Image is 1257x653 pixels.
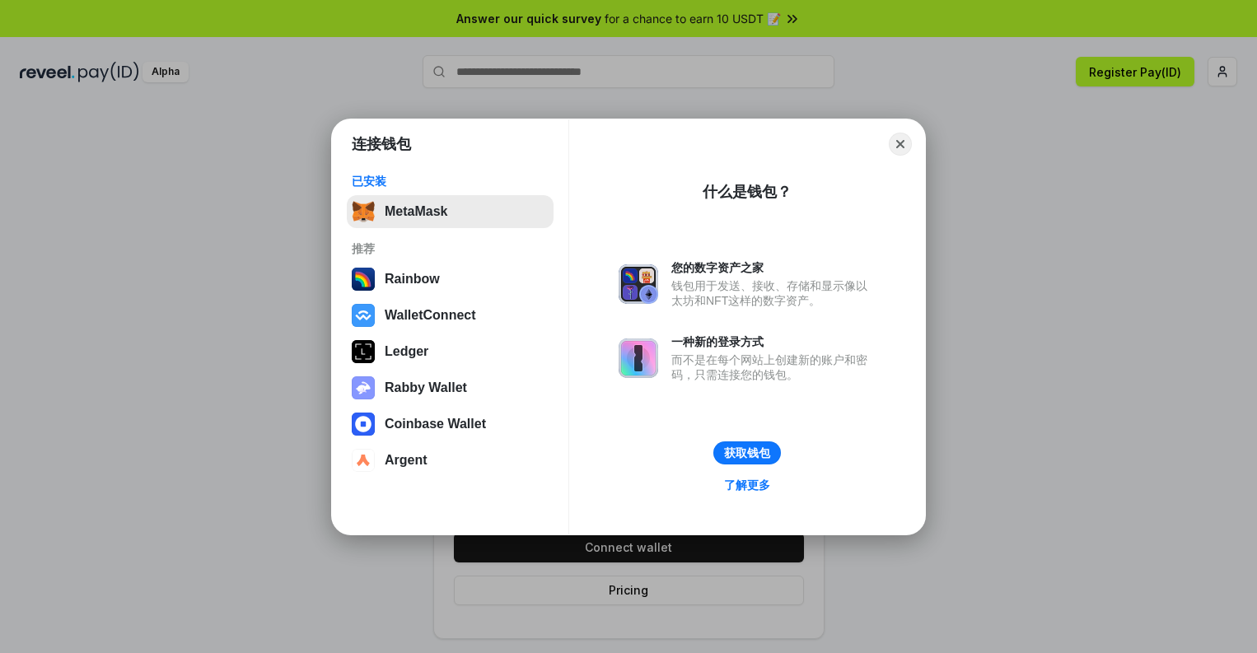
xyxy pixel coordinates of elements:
img: svg+xml,%3Csvg%20width%3D%2228%22%20height%3D%2228%22%20viewBox%3D%220%200%2028%2028%22%20fill%3D... [352,449,375,472]
div: WalletConnect [385,308,476,323]
div: 钱包用于发送、接收、存储和显示像以太坊和NFT这样的数字资产。 [671,278,876,308]
div: Argent [385,453,428,468]
div: 而不是在每个网站上创建新的账户和密码，只需连接您的钱包。 [671,352,876,382]
img: svg+xml,%3Csvg%20fill%3D%22none%22%20height%3D%2233%22%20viewBox%3D%220%200%2035%2033%22%20width%... [352,200,375,223]
img: svg+xml,%3Csvg%20width%3D%2228%22%20height%3D%2228%22%20viewBox%3D%220%200%2028%2028%22%20fill%3D... [352,304,375,327]
button: Close [889,133,912,156]
button: WalletConnect [347,299,554,332]
div: Coinbase Wallet [385,417,486,431]
img: svg+xml,%3Csvg%20width%3D%2228%22%20height%3D%2228%22%20viewBox%3D%220%200%2028%2028%22%20fill%3D... [352,413,375,436]
div: 推荐 [352,241,549,256]
div: 您的数字资产之家 [671,260,876,275]
button: MetaMask [347,195,554,228]
img: svg+xml,%3Csvg%20xmlns%3D%22http%3A%2F%2Fwww.w3.org%2F2000%2Fsvg%22%20width%3D%2228%22%20height%3... [352,340,375,363]
img: svg+xml,%3Csvg%20xmlns%3D%22http%3A%2F%2Fwww.w3.org%2F2000%2Fsvg%22%20fill%3D%22none%22%20viewBox... [352,376,375,399]
div: 已安装 [352,174,549,189]
div: 一种新的登录方式 [671,334,876,349]
h1: 连接钱包 [352,134,411,154]
button: Rainbow [347,263,554,296]
button: Rabby Wallet [347,371,554,404]
div: Ledger [385,344,428,359]
img: svg+xml,%3Csvg%20xmlns%3D%22http%3A%2F%2Fwww.w3.org%2F2000%2Fsvg%22%20fill%3D%22none%22%20viewBox... [619,338,658,378]
img: svg+xml,%3Csvg%20xmlns%3D%22http%3A%2F%2Fwww.w3.org%2F2000%2Fsvg%22%20fill%3D%22none%22%20viewBox... [619,264,658,304]
button: Argent [347,444,554,477]
div: 了解更多 [724,478,770,492]
div: 获取钱包 [724,445,770,460]
div: Rainbow [385,272,440,287]
button: Ledger [347,335,554,368]
button: 获取钱包 [713,441,781,464]
div: MetaMask [385,204,447,219]
a: 了解更多 [714,474,780,496]
img: svg+xml,%3Csvg%20width%3D%22120%22%20height%3D%22120%22%20viewBox%3D%220%200%20120%20120%22%20fil... [352,268,375,291]
div: Rabby Wallet [385,380,467,395]
div: 什么是钱包？ [703,182,792,202]
button: Coinbase Wallet [347,408,554,441]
